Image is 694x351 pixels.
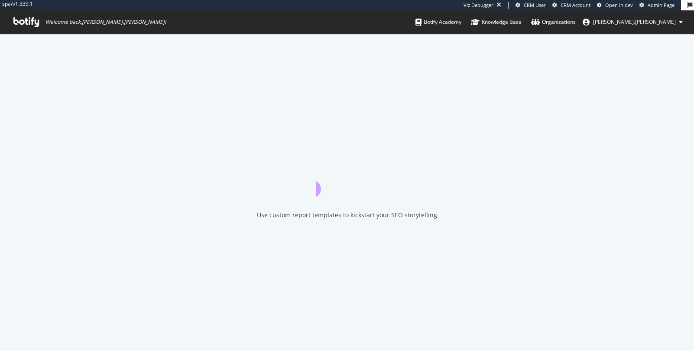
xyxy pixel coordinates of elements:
[531,18,576,26] div: Organizations
[561,2,590,8] span: CRM Account
[316,166,378,197] div: animation
[597,2,633,9] a: Open in dev
[639,2,675,9] a: Admin Page
[45,19,166,26] span: Welcome back, [PERSON_NAME].[PERSON_NAME] !
[464,2,495,9] div: Viz Debugger:
[471,18,522,26] div: Knowledge Base
[593,18,676,26] span: ryan.flanagan
[531,10,576,34] a: Organizations
[552,2,590,9] a: CRM Account
[516,2,546,9] a: CRM User
[605,2,633,8] span: Open in dev
[648,2,675,8] span: Admin Page
[257,211,437,219] div: Use custom report templates to kickstart your SEO storytelling
[576,15,690,29] button: [PERSON_NAME].[PERSON_NAME]
[415,18,461,26] div: Botify Academy
[524,2,546,8] span: CRM User
[471,10,522,34] a: Knowledge Base
[415,10,461,34] a: Botify Academy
